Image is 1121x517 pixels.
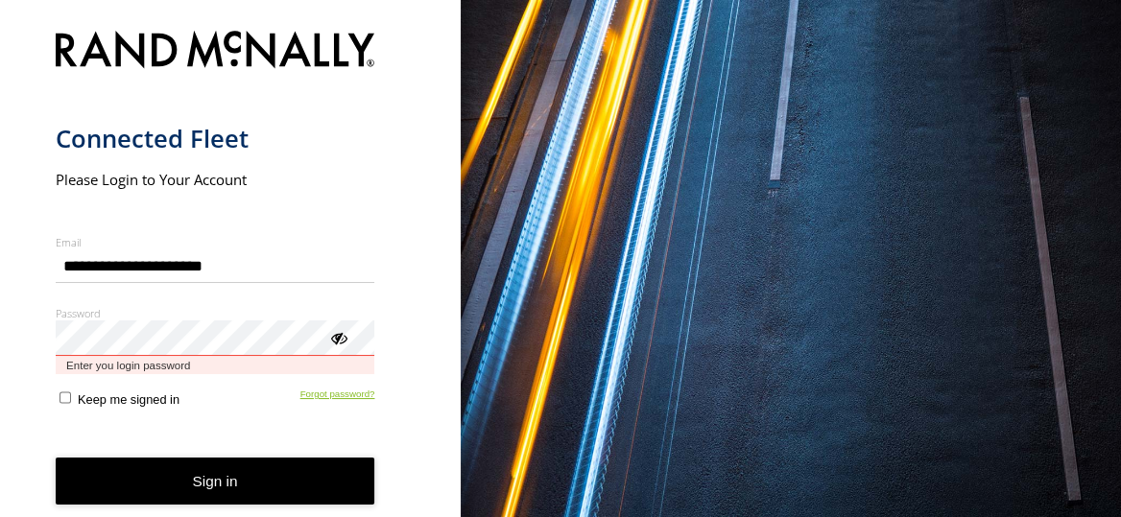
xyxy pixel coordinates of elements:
[56,356,375,374] span: Enter you login password
[56,27,375,76] img: Rand McNally
[328,327,347,346] div: ViewPassword
[300,388,375,407] a: Forgot password?
[56,123,375,154] h1: Connected Fleet
[60,391,72,404] input: Keep me signed in
[56,170,375,189] h2: Please Login to Your Account
[78,392,179,407] span: Keep me signed in
[56,306,375,320] label: Password
[56,458,375,505] button: Sign in
[56,235,375,249] label: Email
